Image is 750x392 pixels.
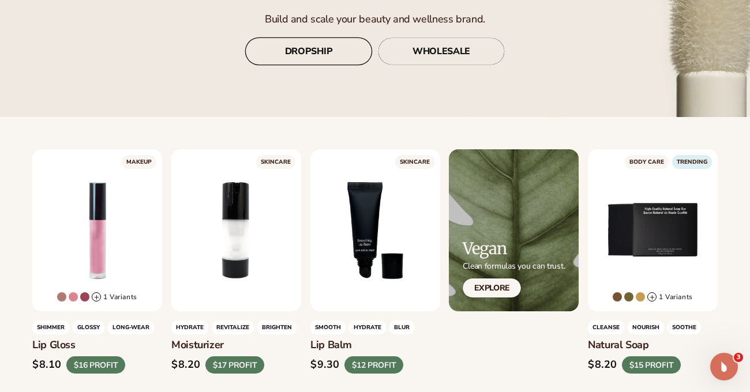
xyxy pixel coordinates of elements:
[310,359,340,372] div: $9.30
[463,261,565,272] p: Clean formulas you can trust.
[108,321,154,334] span: LONG-WEAR
[463,240,565,258] h2: Vegan
[205,356,264,374] div: $17 PROFIT
[463,278,521,297] a: Explore
[32,359,62,372] div: $8.10
[710,353,738,380] iframe: Intercom live chat
[73,321,104,334] span: GLOSSY
[667,321,701,334] span: SOOTHE
[310,321,346,334] span: SMOOTH
[257,321,297,334] span: BRIGHTEN
[32,339,162,352] h3: Lip Gloss
[171,321,208,334] span: HYDRATE
[212,321,254,334] span: REVITALIZE
[378,37,505,65] a: WHOLESALE
[734,353,743,362] span: 3
[344,356,403,374] div: $12 PROFIT
[588,321,624,334] span: Cleanse
[588,359,617,372] div: $8.20
[118,13,632,26] p: Build and scale your beauty and wellness brand.
[622,356,681,374] div: $15 PROFIT
[245,37,372,65] a: DROPSHIP
[349,321,386,334] span: HYDRATE
[588,339,718,352] h3: Natural Soap
[628,321,664,334] span: NOURISH
[310,339,440,352] h3: Lip Balm
[389,321,414,334] span: BLUR
[32,321,69,334] span: Shimmer
[66,356,125,374] div: $16 PROFIT
[171,359,201,372] div: $8.20
[171,339,301,352] h3: Moisturizer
